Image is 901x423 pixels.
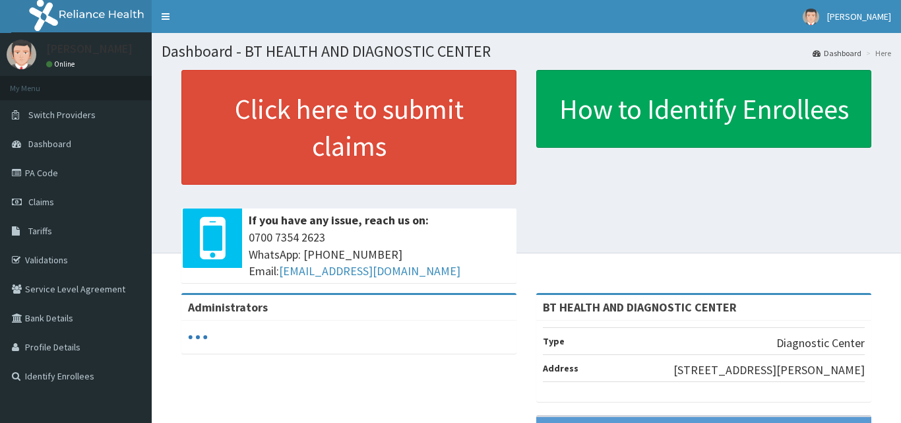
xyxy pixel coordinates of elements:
[46,59,78,69] a: Online
[188,300,268,315] b: Administrators
[46,43,133,55] p: [PERSON_NAME]
[162,43,891,60] h1: Dashboard - BT HEALTH AND DIAGNOSTIC CENTER
[803,9,819,25] img: User Image
[7,40,36,69] img: User Image
[543,300,737,315] strong: BT HEALTH AND DIAGNOSTIC CENTER
[28,225,52,237] span: Tariffs
[827,11,891,22] span: [PERSON_NAME]
[249,229,510,280] span: 0700 7354 2623 WhatsApp: [PHONE_NUMBER] Email:
[543,335,565,347] b: Type
[536,70,871,148] a: How to Identify Enrollees
[28,109,96,121] span: Switch Providers
[28,138,71,150] span: Dashboard
[249,212,429,228] b: If you have any issue, reach us on:
[188,327,208,347] svg: audio-loading
[673,362,865,379] p: [STREET_ADDRESS][PERSON_NAME]
[543,362,578,374] b: Address
[28,196,54,208] span: Claims
[279,263,460,278] a: [EMAIL_ADDRESS][DOMAIN_NAME]
[181,70,516,185] a: Click here to submit claims
[776,335,865,352] p: Diagnostic Center
[813,48,861,59] a: Dashboard
[863,48,891,59] li: Here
